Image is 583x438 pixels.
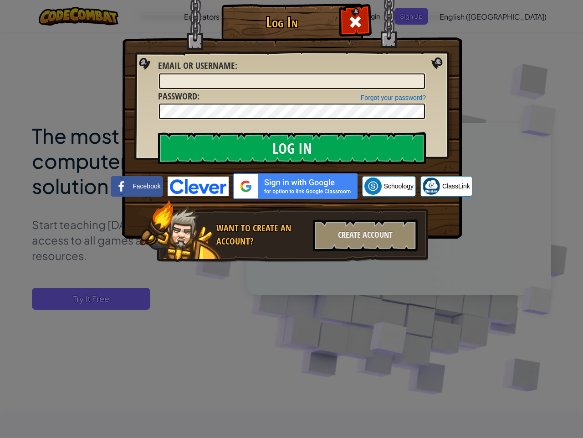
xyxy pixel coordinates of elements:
[158,59,237,73] label: :
[313,219,418,251] div: Create Account
[364,177,382,195] img: schoology.png
[113,177,130,195] img: facebook_small.png
[423,177,440,195] img: classlink-logo-small.png
[158,90,197,102] span: Password
[233,173,358,199] img: gplus_sso_button2.svg
[158,132,426,164] input: Log In
[442,182,470,191] span: ClassLink
[224,14,340,30] h1: Log In
[168,177,229,196] img: clever-logo-blue.png
[216,222,307,248] div: Want to create an account?
[158,90,199,103] label: :
[133,182,160,191] span: Facebook
[384,182,414,191] span: Schoology
[158,59,235,72] span: Email or Username
[361,94,426,101] a: Forgot your password?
